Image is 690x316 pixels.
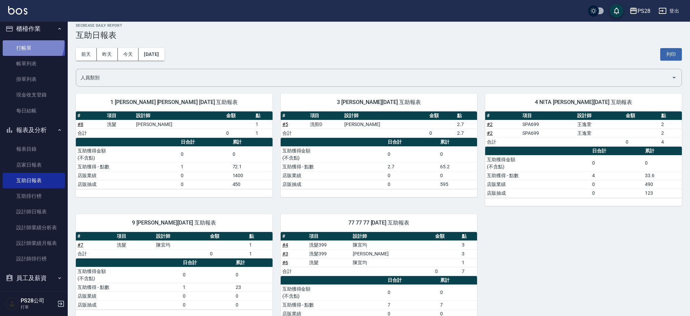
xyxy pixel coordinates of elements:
[386,300,439,309] td: 7
[624,111,660,120] th: 金額
[247,240,272,249] td: 1
[181,283,234,292] td: 1
[438,180,477,189] td: 595
[5,297,19,311] img: Person
[84,219,264,226] span: 9 [PERSON_NAME][DATE] 互助報表
[76,111,273,138] table: a dense table
[154,240,208,249] td: 陳宜均
[281,232,477,276] table: a dense table
[3,87,65,103] a: 現金收支登錄
[386,171,439,180] td: 0
[308,111,343,120] th: 項目
[179,138,231,147] th: 日合計
[308,120,343,129] td: 洗剪D
[3,220,65,235] a: 設計師業績分析表
[438,300,477,309] td: 7
[438,138,477,147] th: 累計
[79,72,669,84] input: 人員名稱
[386,285,439,300] td: 0
[351,249,433,258] td: [PERSON_NAME]
[281,171,386,180] td: 店販業績
[307,249,351,258] td: 洗髮399
[105,120,135,129] td: 洗髮
[343,111,428,120] th: 設計師
[247,232,272,241] th: 點
[455,120,477,129] td: 2.7
[485,180,590,189] td: 店販業績
[8,6,27,15] img: Logo
[234,258,273,267] th: 累計
[386,138,439,147] th: 日合計
[224,111,254,120] th: 金額
[3,269,65,287] button: 員工及薪資
[3,173,65,188] a: 互助日報表
[307,258,351,267] td: 洗髮
[76,300,181,309] td: 店販抽成
[485,147,682,198] table: a dense table
[590,189,643,197] td: 0
[76,30,682,40] h3: 互助日報表
[3,40,65,56] a: 打帳單
[138,48,164,61] button: [DATE]
[78,122,83,127] a: #8
[624,138,660,146] td: 0
[433,267,460,276] td: 0
[386,276,439,285] th: 日合計
[351,240,433,249] td: 陳宜均
[3,188,65,204] a: 互助排行榜
[231,162,273,171] td: 72.1
[643,155,682,171] td: 0
[656,5,682,17] button: 登出
[433,232,460,241] th: 金額
[281,111,477,138] table: a dense table
[485,171,590,180] td: 互助獲得 - 點數
[3,157,65,173] a: 店家日報表
[224,129,254,138] td: 0
[281,285,386,300] td: 互助獲得金額 (不含點)
[154,232,208,241] th: 設計師
[76,292,181,300] td: 店販業績
[282,122,288,127] a: #5
[660,120,682,129] td: 2
[307,232,351,241] th: 項目
[521,120,576,129] td: SPA699
[134,111,224,120] th: 設計師
[307,240,351,249] td: 洗髮399
[576,129,624,138] td: 王逸萱
[485,138,521,146] td: 合計
[660,48,682,61] button: 列印
[438,171,477,180] td: 0
[231,171,273,180] td: 1400
[343,120,428,129] td: [PERSON_NAME]
[76,249,115,258] td: 合計
[590,171,643,180] td: 4
[590,180,643,189] td: 0
[455,129,477,138] td: 2.7
[21,297,55,304] h5: PS28公司
[76,232,115,241] th: #
[643,180,682,189] td: 490
[660,129,682,138] td: 2
[487,122,493,127] a: #2
[3,141,65,157] a: 報表目錄
[590,147,643,155] th: 日合計
[460,267,477,276] td: 7
[281,146,386,162] td: 互助獲得金額 (不含點)
[78,242,83,248] a: #7
[3,287,65,304] button: 紅利點數設定
[254,111,273,120] th: 點
[181,292,234,300] td: 0
[643,171,682,180] td: 33.6
[254,129,273,138] td: 1
[638,7,650,15] div: PS28
[438,162,477,171] td: 65.2
[386,180,439,189] td: 0
[3,20,65,38] button: 櫃檯作業
[485,189,590,197] td: 店販抽成
[455,111,477,120] th: 點
[282,260,288,265] a: #6
[181,258,234,267] th: 日合計
[115,232,154,241] th: 項目
[118,48,139,61] button: 今天
[247,249,272,258] td: 1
